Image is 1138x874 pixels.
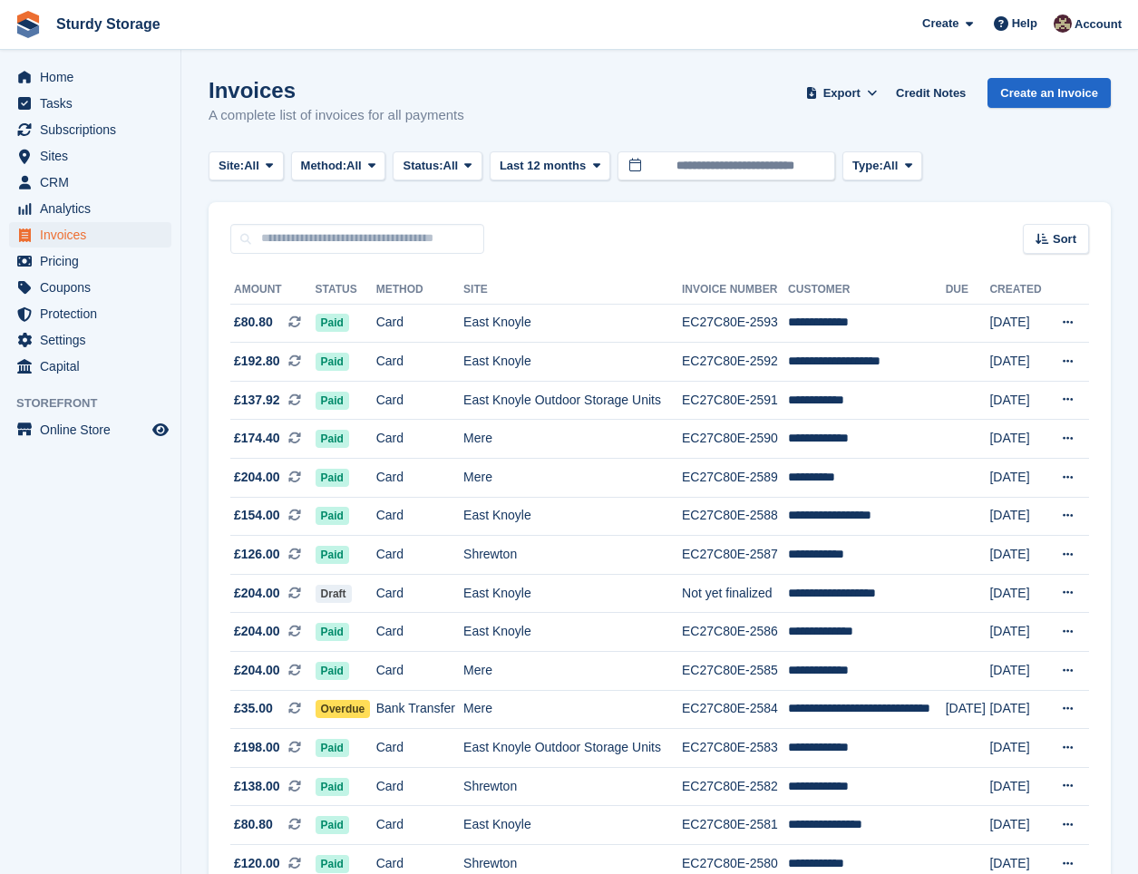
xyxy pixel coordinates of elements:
td: Mere [463,459,682,498]
span: Home [40,64,149,90]
span: Method: [301,157,347,175]
th: Invoice Number [682,276,788,305]
th: Created [989,276,1046,305]
td: [DATE] [989,304,1046,343]
span: Overdue [316,700,371,718]
td: East Knoyle Outdoor Storage Units [463,729,682,768]
span: £126.00 [234,545,280,564]
img: stora-icon-8386f47178a22dfd0bd8f6a31ec36ba5ce8667c1dd55bd0f319d3a0aa187defe.svg [15,11,42,38]
span: Pricing [40,248,149,274]
span: Export [823,84,861,102]
a: menu [9,301,171,326]
a: menu [9,275,171,300]
button: Site: All [209,151,284,181]
td: Card [376,652,463,691]
span: Type: [852,157,883,175]
td: EC27C80E-2582 [682,767,788,806]
span: £138.00 [234,777,280,796]
td: Card [376,459,463,498]
span: £154.00 [234,506,280,525]
a: menu [9,143,171,169]
a: menu [9,170,171,195]
td: EC27C80E-2581 [682,806,788,845]
a: menu [9,327,171,353]
td: East Knoyle [463,613,682,652]
span: Paid [316,662,349,680]
span: All [244,157,259,175]
td: EC27C80E-2587 [682,536,788,575]
a: menu [9,91,171,116]
td: EC27C80E-2589 [682,459,788,498]
a: menu [9,117,171,142]
a: menu [9,196,171,221]
span: Paid [316,778,349,796]
span: £204.00 [234,584,280,603]
span: CRM [40,170,149,195]
th: Status [316,276,376,305]
td: Card [376,613,463,652]
span: Paid [316,469,349,487]
td: [DATE] [989,767,1046,806]
span: All [346,157,362,175]
td: East Knoyle [463,806,682,845]
h1: Invoices [209,78,464,102]
a: menu [9,248,171,274]
th: Due [946,276,990,305]
span: £120.00 [234,854,280,873]
td: [DATE] [989,806,1046,845]
span: £35.00 [234,699,273,718]
span: £137.92 [234,391,280,410]
th: Customer [788,276,946,305]
button: Method: All [291,151,386,181]
span: Online Store [40,417,149,442]
span: £204.00 [234,468,280,487]
td: Card [376,574,463,613]
span: Status: [403,157,443,175]
a: menu [9,417,171,442]
span: £80.80 [234,313,273,332]
span: Tasks [40,91,149,116]
span: £80.80 [234,815,273,834]
td: Mere [463,690,682,729]
span: £204.00 [234,661,280,680]
span: £174.40 [234,429,280,448]
td: [DATE] [989,574,1046,613]
a: menu [9,64,171,90]
th: Site [463,276,682,305]
span: Paid [316,546,349,564]
span: Paid [316,392,349,410]
td: EC27C80E-2590 [682,420,788,459]
td: Bank Transfer [376,690,463,729]
span: Storefront [16,394,180,413]
span: Draft [316,585,352,603]
span: Paid [316,314,349,332]
a: menu [9,222,171,248]
p: A complete list of invoices for all payments [209,105,464,126]
td: East Knoyle [463,343,682,382]
span: Paid [316,739,349,757]
button: Last 12 months [490,151,610,181]
td: [DATE] [989,536,1046,575]
td: East Knoyle [463,497,682,536]
a: Sturdy Storage [49,9,168,39]
a: menu [9,354,171,379]
button: Type: All [842,151,922,181]
td: East Knoyle [463,304,682,343]
td: Mere [463,420,682,459]
span: Site: [219,157,244,175]
span: £192.80 [234,352,280,371]
td: EC27C80E-2588 [682,497,788,536]
td: Mere [463,652,682,691]
td: East Knoyle Outdoor Storage Units [463,381,682,420]
span: Help [1012,15,1037,33]
td: EC27C80E-2593 [682,304,788,343]
td: Not yet finalized [682,574,788,613]
span: Paid [316,623,349,641]
td: [DATE] [989,381,1046,420]
td: [DATE] [989,420,1046,459]
td: EC27C80E-2591 [682,381,788,420]
td: Card [376,304,463,343]
span: £204.00 [234,622,280,641]
span: Subscriptions [40,117,149,142]
a: Create an Invoice [987,78,1111,108]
